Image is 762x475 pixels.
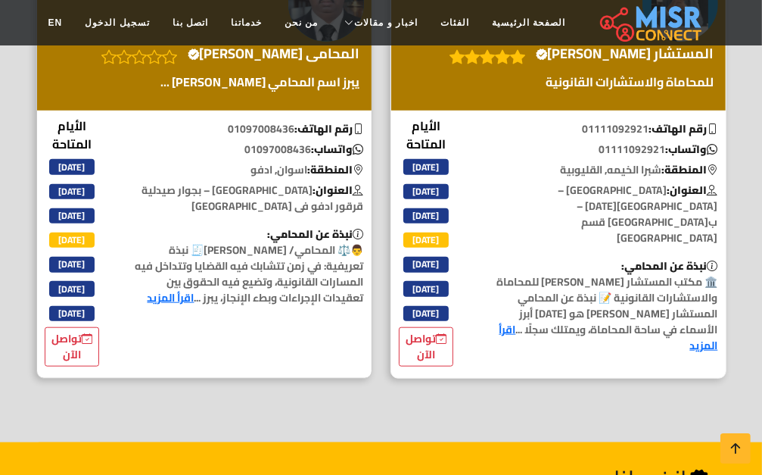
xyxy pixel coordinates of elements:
span: [DATE] [403,257,449,272]
span: [DATE] [49,306,95,321]
p: [GEOGRAPHIC_DATA] – [GEOGRAPHIC_DATA][DATE] – ب[GEOGRAPHIC_DATA] قسم [GEOGRAPHIC_DATA] [479,183,726,246]
span: [DATE] [49,159,95,174]
b: المنطقة: [308,160,364,180]
a: من نحن [273,8,329,37]
img: main.misr_connect [600,4,701,42]
a: تسجيل الدخول [73,8,160,37]
a: تواصل الآن [45,327,100,367]
h4: المستشار [PERSON_NAME] [536,45,714,62]
span: [DATE] [403,184,449,199]
span: [DATE] [49,257,95,272]
b: نبذة عن المحامي: [622,256,718,276]
a: خدماتنا [219,8,273,37]
p: 01097008436 [125,142,372,158]
a: الفئات [429,8,481,37]
span: [DATE] [49,281,95,296]
a: تواصل الآن [399,327,454,367]
a: اخبار و مقالات [329,8,429,37]
span: [DATE] [49,233,95,248]
div: الأيام المتاحة [45,117,100,367]
a: اقرأ المزيد [499,320,718,355]
span: [DATE] [403,159,449,174]
p: 👨⚖️ المحامي/ [PERSON_NAME]🧾 نبذة تعريفية: في زمن تتشابك فيه القضايا وتتداخل فيه المسارات القانوني... [125,227,372,306]
span: [DATE] [49,208,95,223]
b: واتساب: [312,139,364,159]
p: شبرا الخيمه, القليوبية [479,162,726,178]
b: العنوان: [667,180,718,200]
b: المنطقة: [662,160,718,180]
b: واتساب: [666,139,718,159]
a: اتصل بنا [161,8,219,37]
span: [DATE] [403,233,449,248]
p: 01111092921 [479,121,726,137]
p: 01097008436 [125,121,372,137]
span: [DATE] [403,281,449,296]
span: [DATE] [49,184,95,199]
a: EN [37,8,74,37]
svg: Verified account [536,48,548,61]
b: رقم الهاتف: [649,119,718,139]
b: نبذة عن المحامي: [268,224,364,244]
a: المستشار [PERSON_NAME] [533,42,718,65]
span: [DATE] [403,208,449,223]
a: للمحاماة والاستشارات القانونية [443,73,718,91]
a: اقرأ المزيد [148,288,194,308]
p: [GEOGRAPHIC_DATA] – بجوار صيدلية قرقور ادفو فى [GEOGRAPHIC_DATA] [125,183,372,214]
svg: Verified account [188,48,200,61]
div: الأيام المتاحة [399,117,454,367]
p: اسوان, ادفو [125,162,372,178]
a: الصفحة الرئيسية [481,8,577,37]
b: رقم الهاتف: [295,119,364,139]
span: [DATE] [403,306,449,321]
p: 🏛️ مكتب المستشار [PERSON_NAME] للمحاماة والاستشارات القانونية 📝 نبذة عن المحامي المستشار [PERSON_... [479,258,726,354]
a: يبرز اسم المحامي [PERSON_NAME] ... [95,73,364,91]
b: العنوان: [313,180,364,200]
a: المحامى [PERSON_NAME] [185,42,364,65]
h4: المحامى [PERSON_NAME] [188,45,360,62]
span: اخبار و مقالات [354,16,418,30]
p: 01111092921 [479,142,726,158]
